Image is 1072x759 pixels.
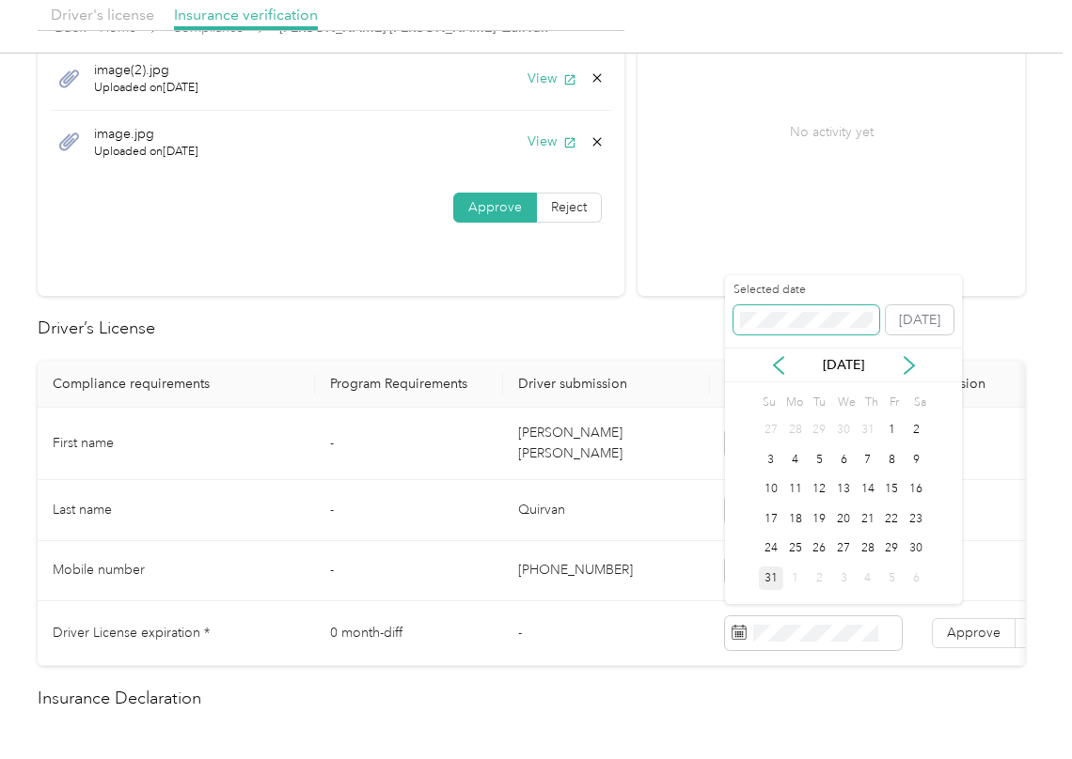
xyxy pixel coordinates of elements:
div: 10 [759,478,783,502]
th: Driver submission [503,361,710,408]
div: 27 [831,537,856,561]
div: 6 [831,448,856,472]
td: Driver License expiration * [38,601,315,666]
td: First name [38,408,315,480]
div: 29 [880,537,905,561]
span: Mobile number [53,562,145,578]
div: 21 [856,507,880,531]
span: image.jpg [94,124,198,144]
button: View [528,69,576,88]
div: 26 [807,537,831,561]
p: [DATE] [804,355,883,375]
button: [DATE] [886,305,954,335]
div: Th [862,389,880,415]
div: 3 [831,566,856,590]
span: Approve [947,625,1001,641]
iframe: Everlance-gr Chat Button Frame [967,654,1072,759]
div: 18 [783,507,808,531]
th: Program Requirements [315,361,503,408]
td: - [315,408,503,480]
td: Last name [38,480,315,541]
div: Mo [783,389,804,415]
div: 2 [807,566,831,590]
h2: Driver’s License [38,316,1025,341]
div: 23 [904,507,928,531]
div: 14 [856,478,880,502]
div: 24 [759,537,783,561]
div: 2 [904,419,928,442]
div: 22 [880,507,905,531]
span: Driver's license [51,6,154,23]
div: 20 [831,507,856,531]
button: View [528,132,576,151]
div: 5 [807,448,831,472]
span: Insurance verification [174,6,318,23]
div: 28 [856,537,880,561]
div: 15 [880,478,905,502]
span: Driver License expiration * [53,625,210,641]
div: 13 [831,478,856,502]
div: Su [759,389,777,415]
td: - [503,601,710,666]
td: 0 month-diff [315,601,503,666]
div: 30 [831,419,856,442]
div: 5 [880,566,905,590]
div: 4 [856,566,880,590]
div: 31 [759,566,783,590]
td: - [315,480,503,541]
td: [PERSON_NAME] [PERSON_NAME] [503,408,710,480]
div: 4 [783,448,808,472]
h2: Insurance Declaration [38,686,1025,711]
span: Uploaded on [DATE] [94,80,198,97]
div: 12 [807,478,831,502]
span: First name [53,435,114,451]
div: 19 [807,507,831,531]
td: - [315,541,503,602]
span: Approve [468,199,522,215]
div: 8 [880,448,905,472]
div: 1 [783,566,808,590]
p: No activity yet [790,122,874,142]
th: Compliance requirements [38,361,315,408]
div: 25 [783,537,808,561]
div: We [834,389,856,415]
div: 31 [856,419,880,442]
span: image(2).jpg [94,60,198,80]
div: 16 [904,478,928,502]
div: 6 [904,566,928,590]
th: Reviewer input [710,361,917,408]
div: 1 [880,419,905,442]
span: Reject [551,199,587,215]
div: 7 [856,448,880,472]
div: 28 [783,419,808,442]
div: 27 [759,419,783,442]
div: 9 [904,448,928,472]
label: Selected date [733,282,879,299]
div: 11 [783,478,808,502]
td: [PHONE_NUMBER] [503,541,710,602]
div: Sa [910,389,928,415]
td: Mobile number [38,541,315,602]
div: 29 [807,419,831,442]
td: Quirvan [503,480,710,541]
div: Tu [810,389,828,415]
span: Last name [53,502,112,518]
div: 30 [904,537,928,561]
div: Fr [886,389,904,415]
span: Uploaded on [DATE] [94,144,198,161]
div: 17 [759,507,783,531]
div: 3 [759,448,783,472]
